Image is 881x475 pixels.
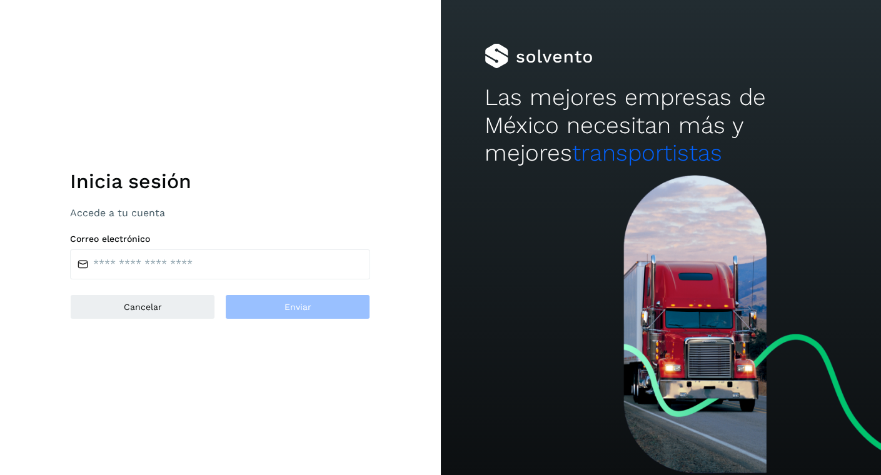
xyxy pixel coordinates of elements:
[485,84,837,167] h2: Las mejores empresas de México necesitan más y mejores
[284,302,311,311] span: Enviar
[70,169,370,193] h1: Inicia sesión
[225,294,370,319] button: Enviar
[70,207,370,219] p: Accede a tu cuenta
[70,294,215,319] button: Cancelar
[572,139,722,166] span: transportistas
[70,234,370,244] label: Correo electrónico
[124,302,162,311] span: Cancelar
